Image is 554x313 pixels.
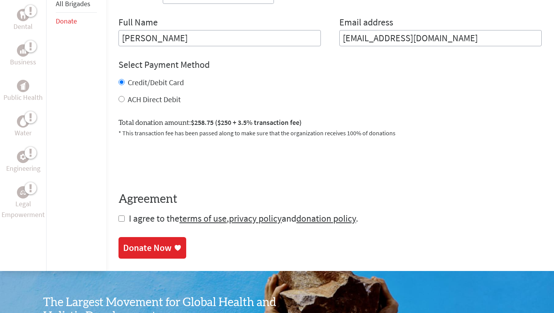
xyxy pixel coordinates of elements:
img: Engineering [20,154,26,160]
p: Legal Empowerment [2,199,45,220]
a: privacy policy [229,212,282,224]
a: Public HealthPublic Health [3,80,43,103]
div: Donate Now [123,242,172,254]
p: Public Health [3,92,43,103]
p: Engineering [6,163,40,174]
h4: Select Payment Method [118,59,542,71]
p: * This transaction fee has been passed along to make sure that the organization receives 100% of ... [118,128,542,138]
div: Public Health [17,80,29,92]
h4: Agreement [118,192,542,206]
input: Enter Full Name [118,30,321,46]
a: Legal EmpowermentLegal Empowerment [2,186,45,220]
li: Donate [56,13,97,30]
label: Full Name [118,16,158,30]
div: Dental [17,9,29,21]
label: Credit/Debit Card [128,77,184,87]
img: Business [20,47,26,54]
a: Donate [56,17,77,25]
a: BusinessBusiness [10,44,36,67]
input: Your Email [339,30,542,46]
a: DentalDental [13,9,33,32]
p: Business [10,57,36,67]
p: Water [15,128,32,138]
span: I agree to the , and . [129,212,358,224]
div: Legal Empowerment [17,186,29,199]
a: donation policy [296,212,356,224]
a: EngineeringEngineering [6,151,40,174]
img: Legal Empowerment [20,190,26,195]
div: Business [17,44,29,57]
a: WaterWater [15,115,32,138]
p: Dental [13,21,33,32]
label: Total donation amount: [118,117,302,128]
span: $258.75 ($250 + 3.5% transaction fee) [191,118,302,127]
iframe: reCAPTCHA [118,147,235,177]
img: Water [20,117,26,126]
div: Engineering [17,151,29,163]
a: terms of use [179,212,227,224]
label: ACH Direct Debit [128,94,181,104]
label: Email address [339,16,393,30]
div: Water [17,115,29,128]
img: Public Health [20,82,26,90]
img: Dental [20,12,26,19]
a: Donate Now [118,237,186,259]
